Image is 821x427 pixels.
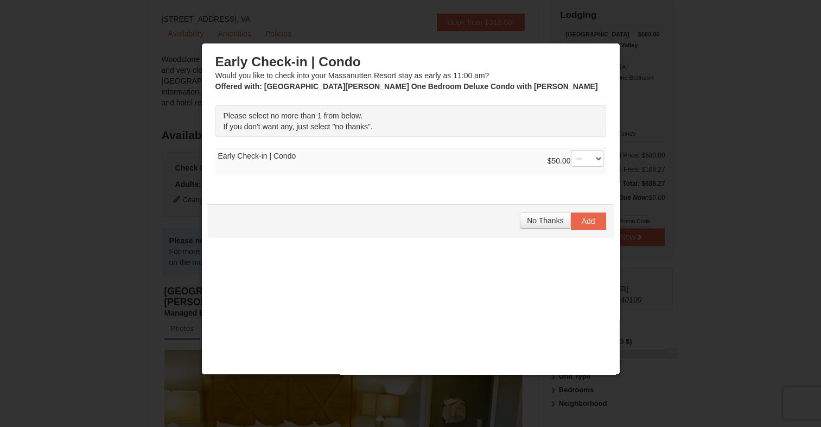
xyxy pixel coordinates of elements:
[571,212,606,230] button: Add
[582,217,595,225] span: Add
[527,216,563,225] span: No Thanks
[548,150,603,172] div: $50.00
[215,54,606,70] h3: Early Check-in | Condo
[224,122,373,131] span: If you don't want any, just select "no thanks".
[215,148,606,174] td: Early Check-in | Condo
[215,82,260,91] span: Offered with
[224,111,363,120] span: Please select no more than 1 from below.
[215,82,598,91] strong: : [GEOGRAPHIC_DATA][PERSON_NAME] One Bedroom Deluxe Condo with [PERSON_NAME]
[520,212,570,229] button: No Thanks
[215,54,606,92] div: Would you like to check into your Massanutten Resort stay as early as 11:00 am?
